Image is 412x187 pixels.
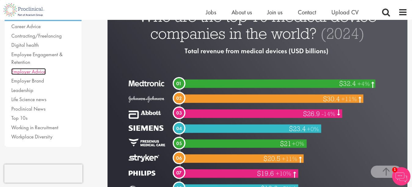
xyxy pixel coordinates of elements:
a: Contact [298,8,316,16]
a: Contracting/Freelancing [11,32,62,39]
a: Employer Advice [11,68,46,75]
a: Digital health [11,42,39,48]
a: Working in Recruitment [11,124,58,131]
a: Life Science news [11,96,46,103]
a: Join us [267,8,283,16]
a: Proclinical News [11,105,46,112]
a: Employer Brand [11,77,44,84]
a: About us [232,8,252,16]
img: Chatbot [392,167,410,185]
a: Workplace Diversity [11,133,53,140]
iframe: reCAPTCHA [4,164,82,183]
a: Employee Engagement & Retention [11,51,63,66]
a: Top 10s [11,115,27,121]
a: Career Advice [11,23,41,30]
a: Jobs [206,8,216,16]
a: Leadership [11,87,33,94]
span: 1 [392,167,397,172]
a: Upload CV [331,8,359,16]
